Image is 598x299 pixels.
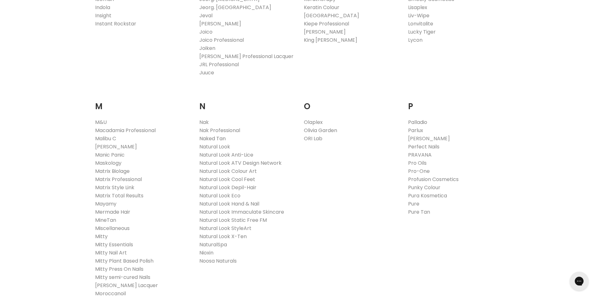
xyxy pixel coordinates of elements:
[408,119,427,126] a: Palladio
[408,192,447,199] a: Pura Kosmetica
[408,208,430,216] a: Pure Tan
[95,192,143,199] a: Matrix Total Results
[408,151,432,158] a: PRAVANA
[199,61,239,68] a: JRL Professional
[304,127,337,134] a: Olivia Garden
[408,12,429,19] a: Liv-Wipe
[95,20,136,27] a: Instant Rockstar
[408,143,439,150] a: Perfect Nails
[199,45,215,52] a: Joiken
[199,69,214,76] a: Juuce
[304,28,346,35] a: [PERSON_NAME]
[408,200,419,207] a: Pure
[199,143,230,150] a: Natural Look
[408,135,450,142] a: [PERSON_NAME]
[95,184,134,191] a: Matrix Style Link
[95,216,116,224] a: MineTan
[95,127,156,134] a: Macadamia Professional
[304,119,323,126] a: Olaplex
[199,233,247,240] a: Natural Look X-Ten
[199,225,251,232] a: Natural Look StyleArt
[408,159,427,167] a: Pro Oils
[408,92,503,113] h2: P
[199,135,226,142] a: Naked Tan
[95,249,127,256] a: Mitty Nail Art
[95,233,108,240] a: Mitty
[408,184,440,191] a: Punky Colour
[95,4,110,11] a: Indola
[304,4,339,11] a: Keratin Colour
[199,159,282,167] a: Natural Look ATV Design Network
[408,127,423,134] a: Parlux
[95,151,125,158] a: Manic Panic
[95,225,130,232] a: Miscellaneous
[199,257,237,264] a: Noosa Naturals
[408,28,436,35] a: Lucky Tiger
[199,168,257,175] a: Natural Look Colour Art
[199,36,244,44] a: Joico Professional
[95,290,126,297] a: Moroccanoil
[304,135,322,142] a: ORI Lab
[95,119,107,126] a: M&U
[199,249,213,256] a: Nioxin
[199,241,227,248] a: NaturalSpa
[95,168,130,175] a: Matrix Biolage
[95,159,121,167] a: Maskology
[199,20,241,27] a: [PERSON_NAME]
[408,36,423,44] a: Lycon
[95,257,154,264] a: Mitty Plant Based Polish
[199,4,271,11] a: Jeorg. [GEOGRAPHIC_DATA]
[95,265,143,273] a: Mitty Press On Nails
[408,176,459,183] a: Profusion Cosmetics
[199,151,253,158] a: Natural Look Anti-Lice
[304,36,357,44] a: King [PERSON_NAME]
[199,176,255,183] a: Natural Look Cool Feet
[304,12,359,19] a: [GEOGRAPHIC_DATA]
[199,28,213,35] a: Joico
[95,282,158,289] a: [PERSON_NAME] Lacquer
[95,12,111,19] a: Insight
[199,12,213,19] a: Jeval
[95,241,133,248] a: Mitty Essentials
[199,200,259,207] a: Natural Look Hand & Nail
[199,92,294,113] h2: N
[95,208,130,216] a: Mermade Hair
[199,119,209,126] a: Nak
[95,176,142,183] a: Matrix Professional
[408,168,430,175] a: Pro-One
[408,20,433,27] a: Lonvitalite
[304,92,399,113] h2: O
[199,184,256,191] a: Natural Look Depil-Hair
[408,4,427,11] a: Lisaplex
[199,208,284,216] a: Natural Look Immaculate Skincare
[199,53,294,60] a: [PERSON_NAME] Professional Lacquer
[199,127,240,134] a: Nak Professional
[95,135,116,142] a: Malibu C
[95,143,137,150] a: [PERSON_NAME]
[95,200,116,207] a: Mayamy
[567,270,592,293] iframe: Gorgias live chat messenger
[95,92,190,113] h2: M
[199,192,240,199] a: Natural Look Eco
[95,274,150,281] a: Mitty semi-cured Nails
[199,216,267,224] a: Natural Look Static Free FM
[304,20,349,27] a: Kiepe Professional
